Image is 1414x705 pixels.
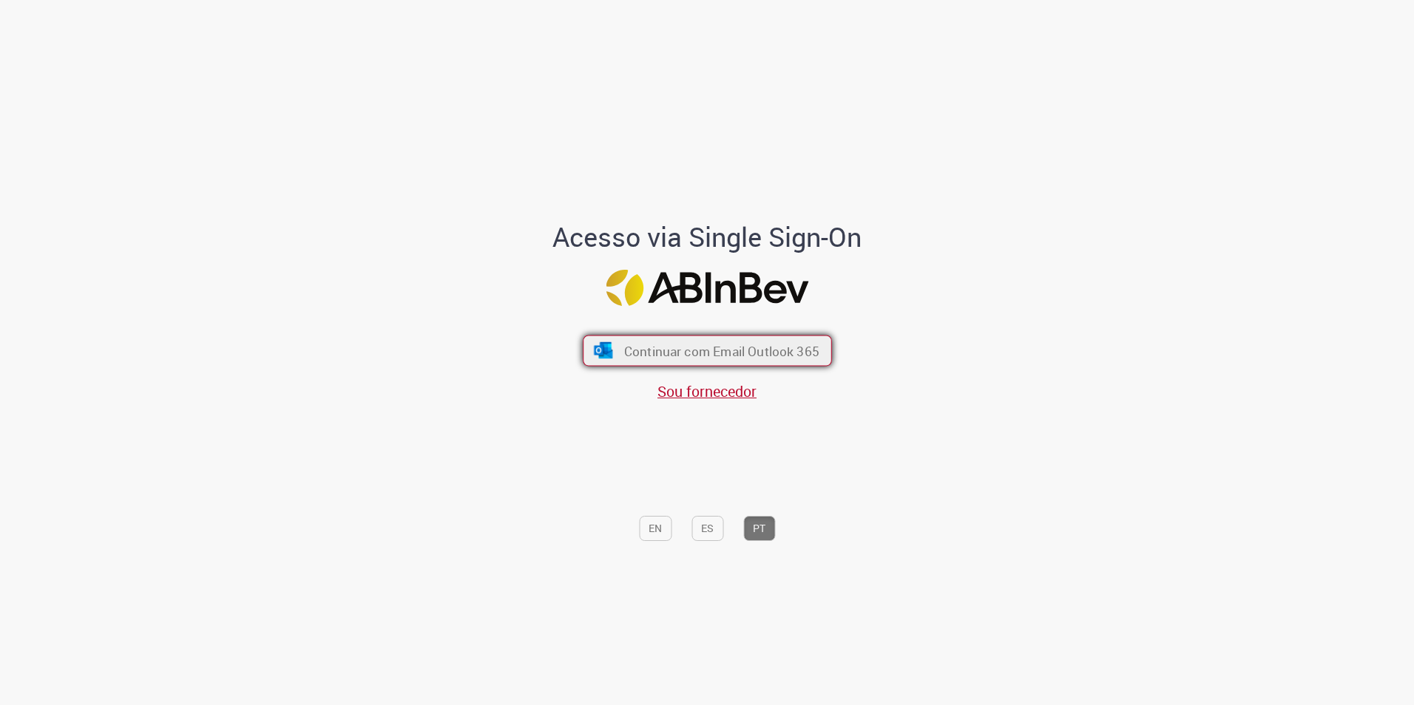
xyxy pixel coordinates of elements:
[502,222,913,252] h1: Acesso via Single Sign-On
[657,381,757,401] a: Sou fornecedor
[639,516,672,541] button: EN
[743,516,775,541] button: PT
[592,342,614,358] img: ícone Azure/Microsoft 360
[583,335,832,366] button: ícone Azure/Microsoft 360 Continuar com Email Outlook 365
[691,516,723,541] button: ES
[623,342,819,359] span: Continuar com Email Outlook 365
[606,270,808,306] img: Logo ABInBev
